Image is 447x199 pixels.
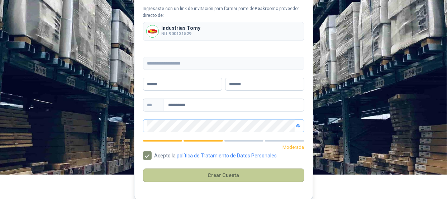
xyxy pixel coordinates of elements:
b: 900131529 [169,31,192,36]
img: Company Logo [147,25,158,37]
p: Moderada [143,144,304,151]
span: eye [296,124,300,128]
span: Acepto la [152,153,280,158]
b: Peakr [255,6,267,11]
p: NIT [162,30,201,37]
div: Ingresaste con un link de invitación para formar parte de como proveedor directo de: [143,5,304,19]
p: Industrias Tomy [162,25,201,30]
button: Crear Cuenta [143,169,304,182]
a: política de Tratamiento de Datos Personales [177,153,277,158]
